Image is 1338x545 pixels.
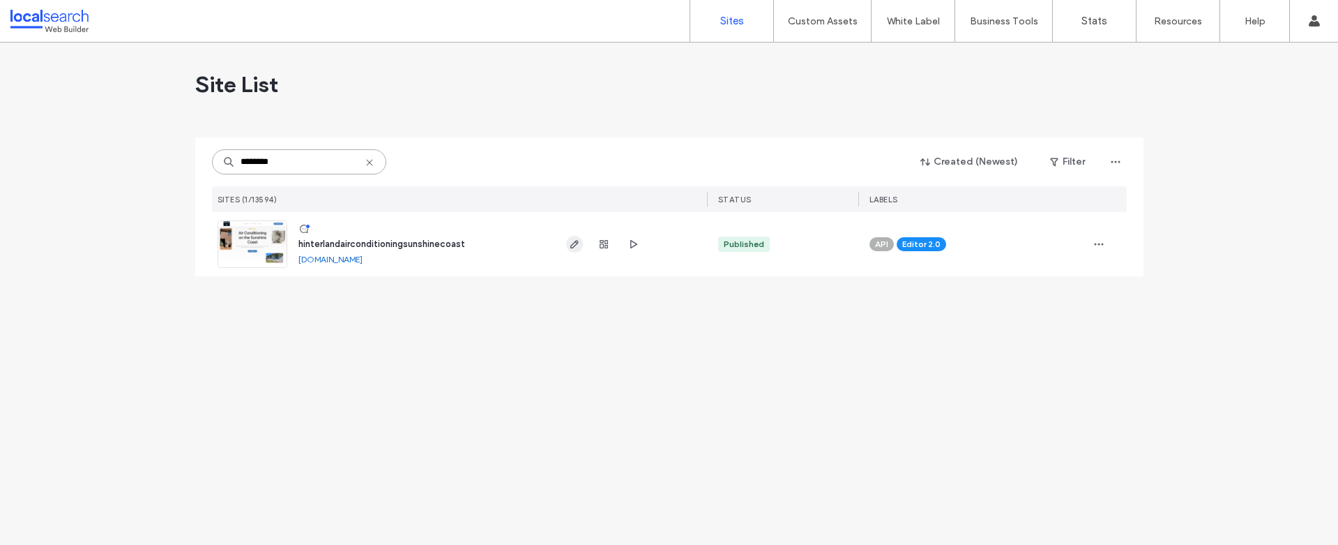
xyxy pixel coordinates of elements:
label: Stats [1081,15,1107,27]
label: Business Tools [970,15,1038,27]
a: [DOMAIN_NAME] [298,254,363,264]
button: Created (Newest) [909,151,1031,173]
label: White Label [887,15,940,27]
a: hinterlandairconditioningsunshinecoast [298,239,465,249]
span: Editor 2.0 [902,238,941,251]
label: Help [1245,15,1265,27]
span: Help [32,10,61,22]
span: SITES (1/13594) [218,195,278,204]
button: Filter [1036,151,1099,173]
span: STATUS [718,195,752,204]
span: Site List [195,70,278,98]
label: Sites [720,15,744,27]
span: API [875,238,888,251]
label: Resources [1154,15,1202,27]
label: Custom Assets [788,15,858,27]
div: Published [724,238,764,251]
span: LABELS [869,195,898,204]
